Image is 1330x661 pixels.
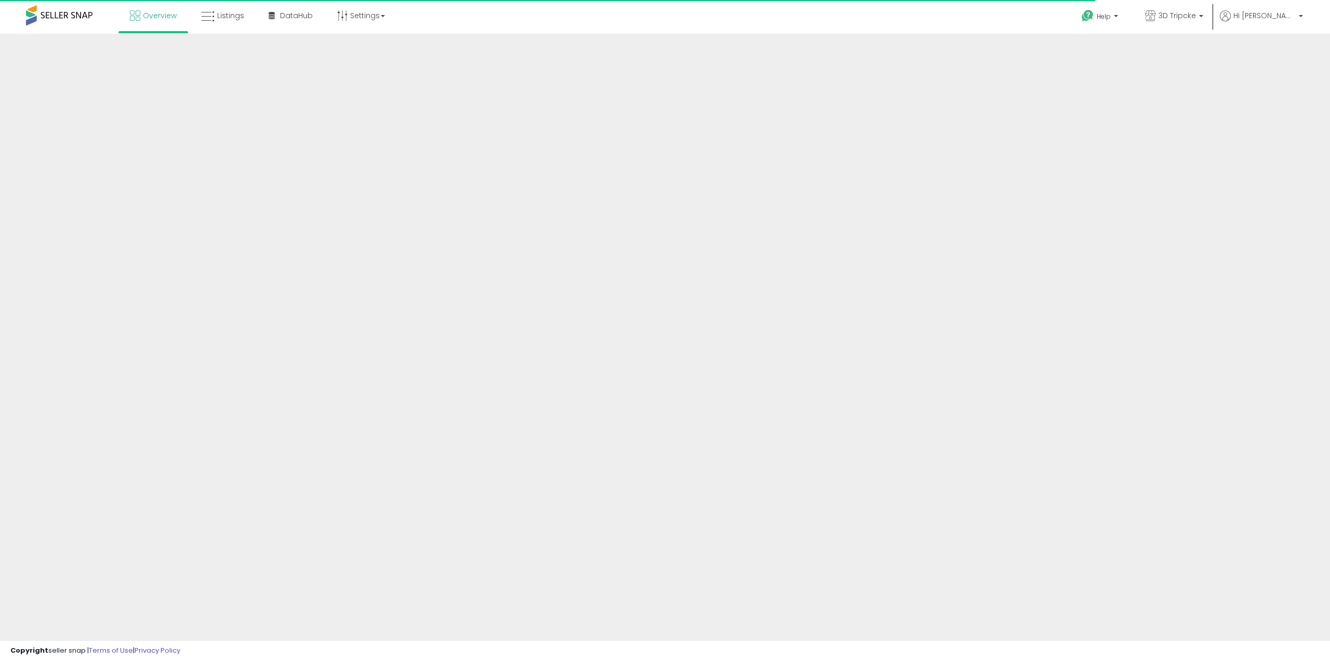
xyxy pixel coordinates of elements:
span: Overview [143,10,177,21]
a: Help [1073,2,1128,34]
span: 3D Tripcke [1159,10,1196,21]
span: Listings [217,10,244,21]
span: Help [1097,12,1111,21]
span: DataHub [280,10,313,21]
a: Hi [PERSON_NAME] [1220,10,1303,34]
i: Get Help [1081,9,1094,22]
span: Hi [PERSON_NAME] [1233,10,1296,21]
